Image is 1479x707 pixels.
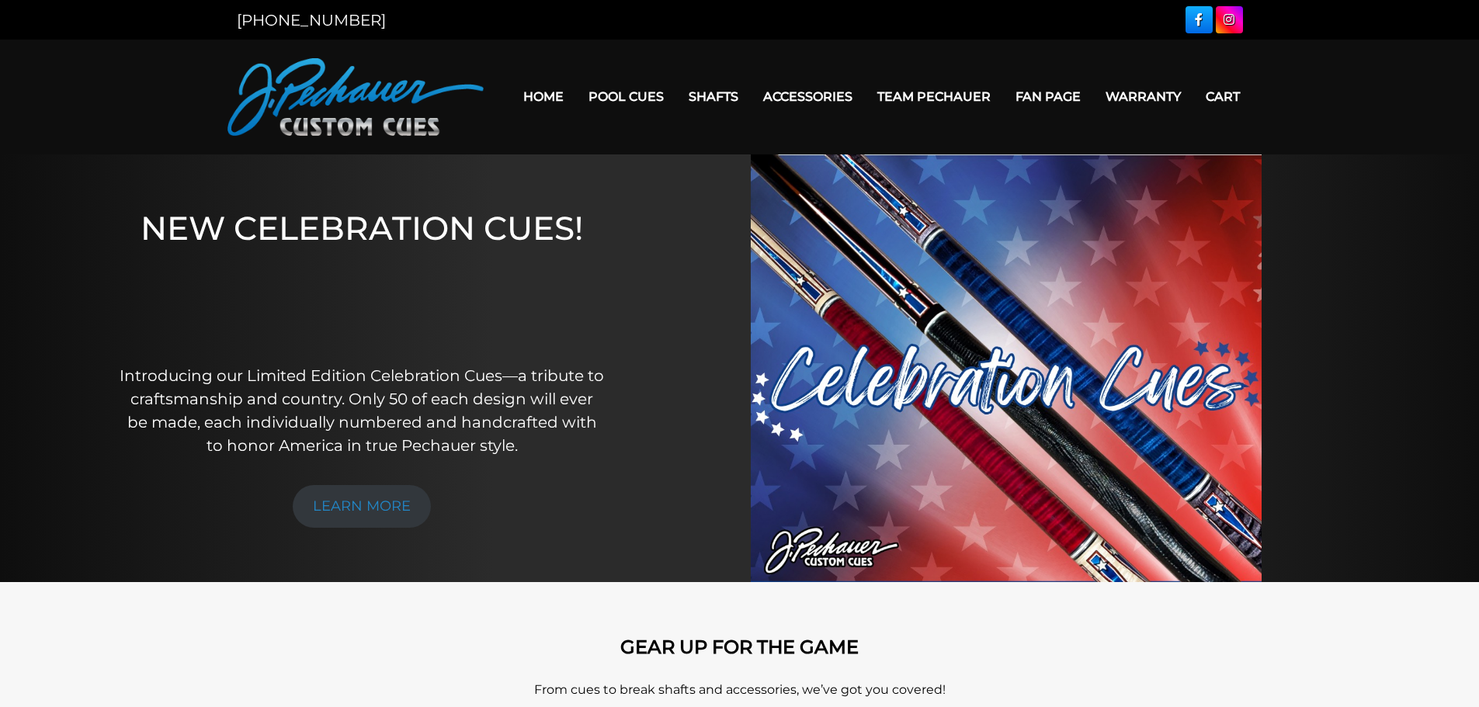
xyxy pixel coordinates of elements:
[751,77,865,116] a: Accessories
[293,485,431,528] a: LEARN MORE
[297,681,1182,699] p: From cues to break shafts and accessories, we’ve got you covered!
[119,209,606,343] h1: NEW CELEBRATION CUES!
[676,77,751,116] a: Shafts
[1193,77,1252,116] a: Cart
[620,636,859,658] strong: GEAR UP FOR THE GAME
[1093,77,1193,116] a: Warranty
[119,364,606,457] p: Introducing our Limited Edition Celebration Cues—a tribute to craftsmanship and country. Only 50 ...
[511,77,576,116] a: Home
[1003,77,1093,116] a: Fan Page
[237,11,386,29] a: [PHONE_NUMBER]
[576,77,676,116] a: Pool Cues
[227,58,484,136] img: Pechauer Custom Cues
[865,77,1003,116] a: Team Pechauer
